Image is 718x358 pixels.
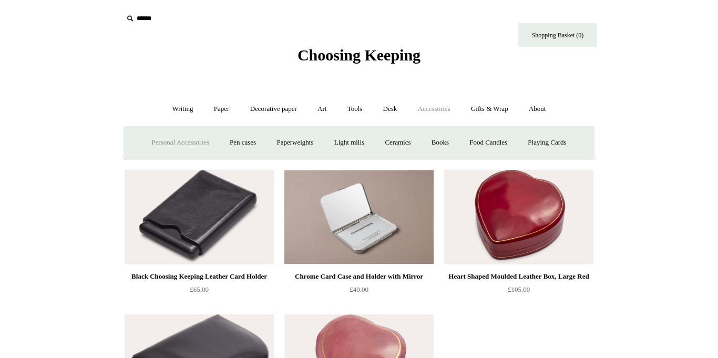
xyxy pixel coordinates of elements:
a: Art [308,95,336,123]
img: Chrome Card Case and Holder with Mirror [284,170,434,264]
a: Food Candles [460,129,517,157]
a: Accessories [408,95,460,123]
span: £40.00 [350,285,368,293]
a: Playing Cards [518,129,576,157]
a: Paperweights [267,129,323,157]
a: Gifts & Wrap [461,95,518,123]
span: £105.00 [508,285,530,293]
a: Decorative paper [241,95,306,123]
a: Personal Accessories [142,129,218,157]
a: Chrome Card Case and Holder with Mirror Chrome Card Case and Holder with Mirror [284,170,434,264]
div: Chrome Card Case and Holder with Mirror [287,270,431,283]
a: Desk [374,95,407,123]
a: Shopping Basket (0) [518,23,597,47]
a: Heart Shaped Moulded Leather Box, Large Red Heart Shaped Moulded Leather Box, Large Red [444,170,593,264]
span: Choosing Keeping [298,46,420,64]
a: Writing [163,95,203,123]
a: Chrome Card Case and Holder with Mirror £40.00 [284,270,434,313]
div: Black Choosing Keeping Leather Card Holder [127,270,271,283]
a: Tools [338,95,372,123]
a: Pen cases [220,129,265,157]
img: Heart Shaped Moulded Leather Box, Large Red [444,170,593,264]
a: Black Choosing Keeping Leather Card Holder Black Choosing Keeping Leather Card Holder [125,170,274,264]
div: Heart Shaped Moulded Leather Box, Large Red [447,270,591,283]
img: Black Choosing Keeping Leather Card Holder [125,170,274,264]
a: Books [422,129,458,157]
a: Heart Shaped Moulded Leather Box, Large Red £105.00 [444,270,593,313]
a: Ceramics [375,129,420,157]
a: Choosing Keeping [298,55,420,62]
a: About [519,95,556,123]
span: £65.00 [190,285,209,293]
a: Paper [204,95,239,123]
a: Black Choosing Keeping Leather Card Holder £65.00 [125,270,274,313]
a: Light mills [325,129,374,157]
